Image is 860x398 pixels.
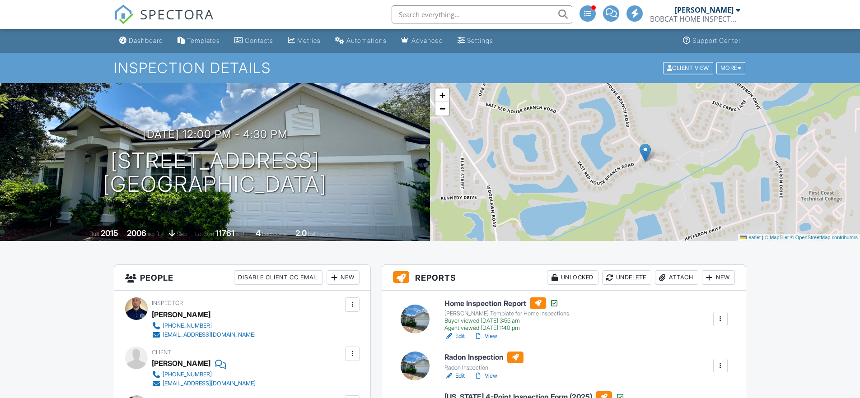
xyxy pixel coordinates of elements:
[163,380,256,387] div: [EMAIL_ADDRESS][DOMAIN_NAME]
[663,62,713,74] div: Client View
[89,231,99,237] span: Built
[231,32,277,49] a: Contacts
[640,143,651,162] img: Marker
[163,322,212,329] div: [PHONE_NUMBER]
[702,270,735,285] div: New
[444,317,569,324] div: Buyer viewed [DATE] 3:55 am
[765,235,789,240] a: © MapTiler
[127,228,146,238] div: 2006
[174,32,224,49] a: Templates
[284,32,324,49] a: Metrics
[236,231,247,237] span: sq.ft.
[114,5,134,24] img: The Best Home Inspection Software - Spectora
[444,352,523,363] h6: Radon Inspection
[602,270,651,285] div: Undelete
[152,356,210,370] div: [PERSON_NAME]
[346,37,387,44] div: Automations
[187,37,220,44] div: Templates
[444,324,569,332] div: Agent viewed [DATE] 1:40 pm
[444,297,569,332] a: Home Inspection Report [PERSON_NAME] Template for Home Inspections Buyer viewed [DATE] 3:55 am Ag...
[662,64,715,71] a: Client View
[444,364,523,371] div: Radon Inspection
[474,332,497,341] a: View
[716,62,746,74] div: More
[392,5,572,23] input: Search everything...
[444,310,569,317] div: [PERSON_NAME] Template for Home Inspections
[327,270,360,285] div: New
[444,371,465,380] a: Edit
[382,265,746,291] h3: Reports
[435,88,449,102] a: Zoom in
[163,331,256,338] div: [EMAIL_ADDRESS][DOMAIN_NAME]
[435,102,449,116] a: Zoom out
[439,103,445,114] span: −
[177,231,187,237] span: slab
[152,379,256,388] a: [EMAIL_ADDRESS][DOMAIN_NAME]
[163,371,212,378] div: [PHONE_NUMBER]
[295,228,307,238] div: 2.0
[215,228,234,238] div: 11761
[152,370,256,379] a: [PHONE_NUMBER]
[129,37,163,44] div: Dashboard
[454,32,497,49] a: Settings
[411,37,443,44] div: Advanced
[675,5,734,14] div: [PERSON_NAME]
[444,332,465,341] a: Edit
[148,231,160,237] span: sq. ft.
[143,128,288,140] h3: [DATE] 12:00 pm - 4:30 pm
[152,308,210,321] div: [PERSON_NAME]
[152,321,256,330] a: [PHONE_NUMBER]
[256,228,261,238] div: 4
[679,32,744,49] a: Support Center
[790,235,858,240] a: © OpenStreetMap contributors
[140,5,214,23] span: SPECTORA
[332,32,390,49] a: Automations (Advanced)
[297,37,321,44] div: Metrics
[234,270,323,285] div: Disable Client CC Email
[444,352,523,371] a: Radon Inspection Radon Inspection
[439,89,445,101] span: +
[152,330,256,339] a: [EMAIL_ADDRESS][DOMAIN_NAME]
[116,32,167,49] a: Dashboard
[103,149,327,197] h1: [STREET_ADDRESS] [GEOGRAPHIC_DATA]
[467,37,493,44] div: Settings
[650,14,740,23] div: BOBCAT HOME INSPECTOR
[152,349,171,356] span: Client
[692,37,741,44] div: Support Center
[245,37,273,44] div: Contacts
[101,228,118,238] div: 2015
[444,297,569,309] h6: Home Inspection Report
[547,270,598,285] div: Unlocked
[114,265,370,291] h3: People
[308,231,334,237] span: bathrooms
[114,60,746,76] h1: Inspection Details
[655,270,698,285] div: Attach
[152,300,183,306] span: Inspector
[195,231,214,237] span: Lot Size
[762,235,763,240] span: |
[114,12,214,31] a: SPECTORA
[474,371,497,380] a: View
[740,235,761,240] a: Leaflet
[397,32,447,49] a: Advanced
[262,231,287,237] span: bedrooms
